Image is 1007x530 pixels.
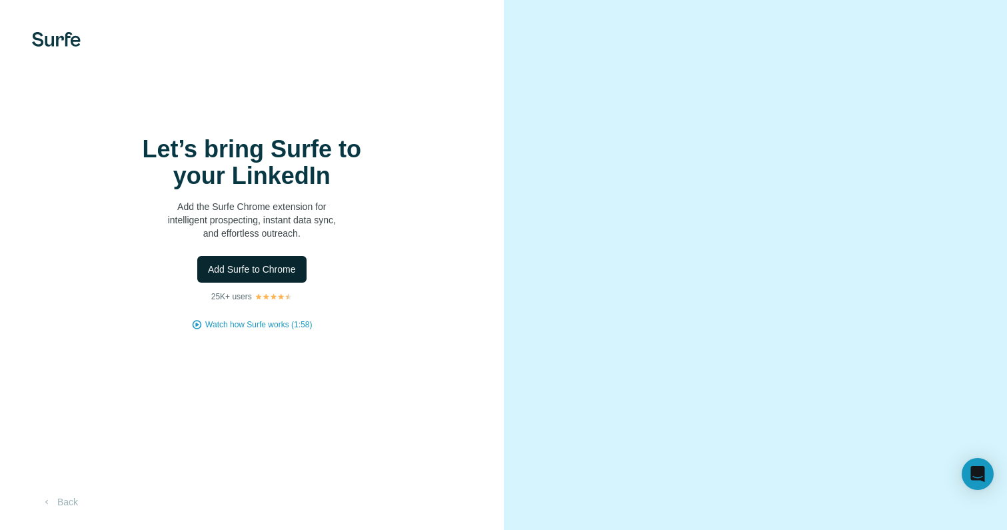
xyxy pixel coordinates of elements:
[962,458,994,490] div: Open Intercom Messenger
[197,256,307,283] button: Add Surfe to Chrome
[208,263,296,276] span: Add Surfe to Chrome
[119,200,385,240] p: Add the Surfe Chrome extension for intelligent prospecting, instant data sync, and effortless out...
[119,136,385,189] h1: Let’s bring Surfe to your LinkedIn
[32,490,87,514] button: Back
[255,293,293,301] img: Rating Stars
[205,319,312,331] button: Watch how Surfe works (1:58)
[211,291,252,303] p: 25K+ users
[32,32,81,47] img: Surfe's logo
